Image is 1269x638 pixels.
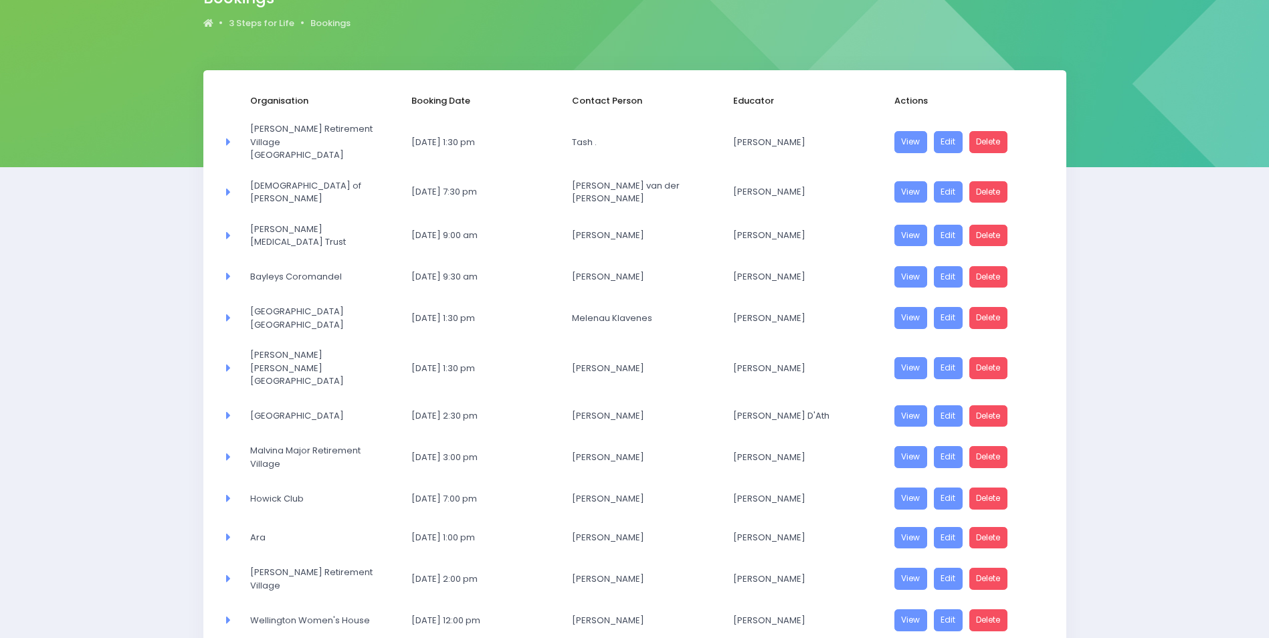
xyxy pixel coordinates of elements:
span: [DATE] 3:00 pm [411,451,536,464]
td: 22 September 2025 7:30 pm [403,171,564,214]
td: Patrick Hogan Ryman Village [241,340,403,397]
span: [PERSON_NAME] [733,614,858,627]
a: Delete [969,131,1008,153]
a: Edit [934,527,963,549]
span: [DATE] 7:00 pm [411,492,536,506]
span: Wellington Women's House [250,614,375,627]
a: View [894,446,928,468]
a: Delete [969,405,1008,427]
a: Edit [934,131,963,153]
td: 22 September 2025 1:30 pm [403,114,564,171]
td: Jeff D'Ath [724,397,886,436]
span: [PERSON_NAME] Retirement Village [250,566,375,592]
span: [PERSON_NAME] [733,136,858,149]
span: [DATE] 9:30 am [411,270,536,284]
td: Melenau Klavenes [563,296,724,340]
span: [DATE] 7:30 pm [411,185,536,199]
span: [PERSON_NAME] [572,409,697,423]
span: [PERSON_NAME] [733,270,858,284]
a: Edit [934,405,963,427]
td: 23 September 2025 7:00 pm [403,479,564,518]
td: Oceania Elmwood Village [241,296,403,340]
td: 23 September 2025 1:30 pm [403,340,564,397]
span: Organisation [250,94,375,108]
a: View [894,405,928,427]
a: Edit [934,357,963,379]
span: [PERSON_NAME] [733,451,858,464]
td: <a href="https://3sfl.stjis.org.nz/booking/109e9f4f-ea8f-4eb1-96d2-79411fd59ff2" class="btn btn-p... [886,518,1047,558]
td: <a href="https://3sfl.stjis.org.nz/booking/ff1f0c0c-2103-44cd-bb1f-8df0acfd8b43" class="btn btn-p... [886,397,1047,436]
span: [PERSON_NAME] [572,614,697,627]
span: [PERSON_NAME] [572,531,697,544]
a: Delete [969,568,1008,590]
a: Delete [969,357,1008,379]
a: Edit [934,225,963,247]
td: Bayleys Coromandel [241,257,403,297]
span: [PERSON_NAME] [733,185,858,199]
span: [PERSON_NAME] [MEDICAL_DATA] Trust [250,223,375,249]
td: 23 September 2025 9:00 am [403,214,564,257]
a: View [894,609,928,631]
span: [DATE] 2:00 pm [411,572,536,586]
td: <a href="https://3sfl.stjis.org.nz/booking/5847dda5-04ce-41b5-b933-304b8a9a758b" class="btn btn-p... [886,435,1047,479]
td: <a href="https://3sfl.stjis.org.nz/booking/a4edc589-5b12-4eca-a8ce-a3ac73d29cc9" class="btn btn-p... [886,114,1047,171]
td: Janice van der Engel [563,171,724,214]
td: 23 September 2025 9:30 am [403,257,564,297]
td: <a href="https://3sfl.stjis.org.nz/booking/c128bfd1-e6bc-43db-8ed5-76a71f28e276" class="btn btn-p... [886,296,1047,340]
td: 24 September 2025 1:00 pm [403,518,564,558]
td: Reform Church of Hamilton [241,171,403,214]
td: Laura Ferguson Brain Injury Trust [241,214,403,257]
a: Delete [969,225,1008,247]
span: [PERSON_NAME] [733,572,858,586]
td: Di Taylor [724,257,886,297]
a: Edit [934,307,963,329]
a: View [894,357,928,379]
a: Edit [934,181,963,203]
span: Tash . [572,136,697,149]
span: [PERSON_NAME] D'Ath [733,409,858,423]
span: [PERSON_NAME] [572,492,697,506]
a: View [894,181,928,203]
td: Ruben Kumar [563,340,724,397]
a: Delete [969,181,1008,203]
td: <a href="https://3sfl.stjis.org.nz/booking/c5000f42-692f-45b3-83d2-ef13d86f45a4" class="btn btn-p... [886,171,1047,214]
span: 3 Steps for Life [229,17,294,30]
td: Howick Club [241,479,403,518]
a: View [894,568,928,590]
a: Edit [934,488,963,510]
a: View [894,488,928,510]
td: 24 September 2025 2:00 pm [403,557,564,601]
td: Christine Thirling [563,397,724,436]
span: [PERSON_NAME] [733,531,858,544]
span: Actions [894,94,1019,108]
td: <a href="https://3sfl.stjis.org.nz/booking/5911fa78-9a46-44c4-a62f-11a7550e75b9" class="btn btn-p... [886,340,1047,397]
span: [PERSON_NAME] [733,492,858,506]
td: 23 September 2025 3:00 pm [403,435,564,479]
td: Megan Lawton [724,114,886,171]
td: Malvina Major Retirement Village [241,435,403,479]
td: Kerry Eisenhut [563,479,724,518]
span: [PERSON_NAME] [PERSON_NAME][GEOGRAPHIC_DATA] [250,348,375,388]
span: [DATE] 1:30 pm [411,312,536,325]
a: Delete [969,446,1008,468]
a: Delete [969,609,1008,631]
td: Jane Winstone Retirement Village Whanganui [241,114,403,171]
td: Janelle Holmes [563,257,724,297]
td: Ara [241,518,403,558]
span: Booking Date [411,94,536,108]
td: 23 September 2025 2:30 pm [403,397,564,436]
span: Contact Person [572,94,697,108]
td: Nicole Vercoe [563,214,724,257]
a: Delete [969,527,1008,549]
span: [PERSON_NAME] Retirement Village [GEOGRAPHIC_DATA] [250,122,375,162]
td: Jel Pollock [724,557,886,601]
span: [PERSON_NAME] [572,451,697,464]
span: Bayleys Coromandel [250,270,375,284]
td: Indu Bajwa [724,479,886,518]
td: Rahwa Hagos [563,557,724,601]
td: Ruakaka Recreation Centre [241,397,403,436]
td: 23 September 2025 1:30 pm [403,296,564,340]
a: View [894,527,928,549]
a: Edit [934,568,963,590]
a: Bookings [310,17,351,30]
